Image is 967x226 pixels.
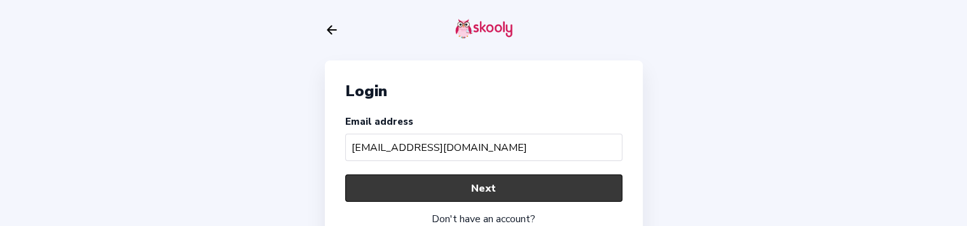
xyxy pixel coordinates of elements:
div: Login [345,81,622,101]
input: Your email address [345,134,622,161]
div: Don't have an account? [345,212,622,226]
img: skooly-logo.png [455,18,512,39]
label: Email address [345,115,413,128]
button: arrow back outline [325,23,339,37]
button: Next [345,174,622,202]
